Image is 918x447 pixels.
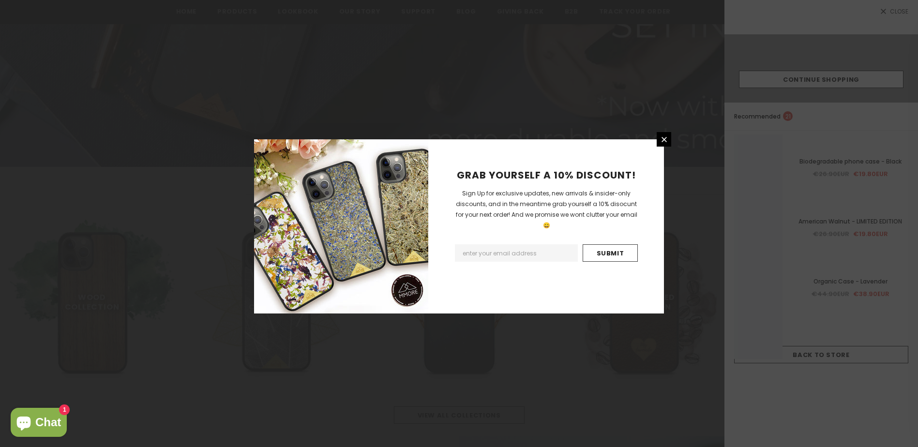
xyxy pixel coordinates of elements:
[457,168,636,182] span: GRAB YOURSELF A 10% DISCOUNT!
[583,244,638,262] input: Submit
[455,244,578,262] input: Email Address
[657,132,671,147] a: Close
[8,408,70,439] inbox-online-store-chat: Shopify online store chat
[456,189,637,229] span: Sign Up for exclusive updates, new arrivals & insider-only discounts, and in the meantime grab yo...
